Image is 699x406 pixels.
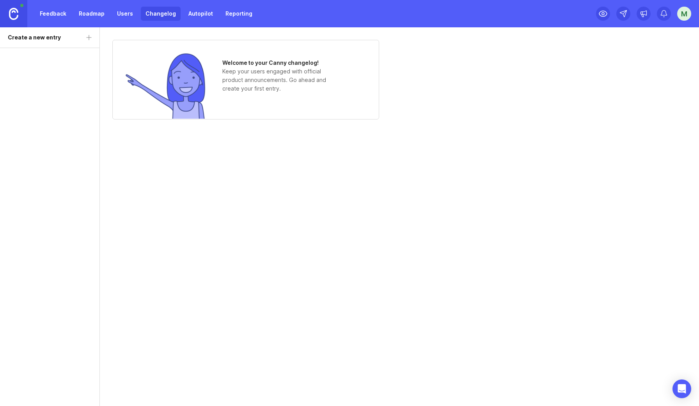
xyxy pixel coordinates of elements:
[9,8,18,20] img: Canny Home
[221,7,257,21] a: Reporting
[677,7,691,21] button: M
[672,379,691,398] div: Open Intercom Messenger
[125,52,207,119] img: no entries
[222,59,339,67] h1: Welcome to your Canny changelog!
[8,33,61,42] div: Create a new entry
[184,7,218,21] a: Autopilot
[141,7,181,21] a: Changelog
[222,67,339,93] p: Keep your users engaged with official product announcements. Go ahead and create your first entry.
[35,7,71,21] a: Feedback
[74,7,109,21] a: Roadmap
[112,7,138,21] a: Users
